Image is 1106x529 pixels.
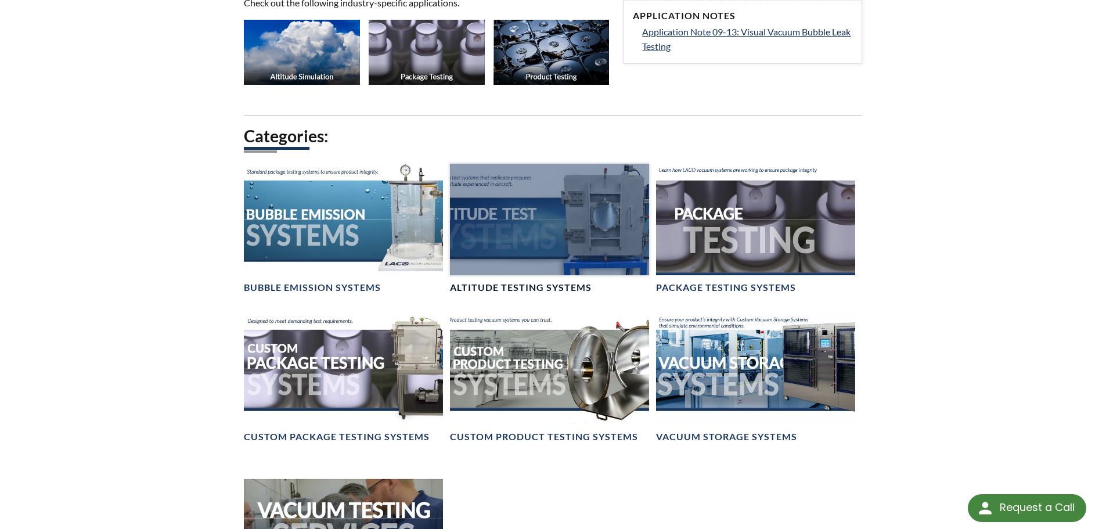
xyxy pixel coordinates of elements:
[1000,494,1075,521] div: Request a Call
[968,494,1086,522] div: Request a Call
[642,26,851,52] span: Application Note 09-13: Visual Vacuum Bubble Leak Testing
[369,20,485,85] img: Industry_Package-Testing_Thumb.jpg
[633,10,852,22] h4: Application Notes
[244,20,360,85] img: Industry_Altitude-Sim_Thumb.jpg
[244,125,863,147] h2: Categories:
[244,164,443,294] a: Bubble Emission Systems headerBubble Emission Systems
[450,431,638,443] h4: Custom Product Testing Systems
[450,313,649,444] a: Custom Product Testing Systems headerCustom Product Testing Systems
[244,282,381,294] h4: Bubble Emission Systems
[493,20,610,85] img: Industry_Prod-Testing_Thumb.jpg
[450,282,592,294] h4: Altitude Testing Systems
[656,313,855,444] a: Header showing a vacuum storage systemVacuum Storage Systems
[244,431,430,443] h4: Custom Package Testing Systems
[244,313,443,444] a: Header showing package testing systemCustom Package Testing Systems
[656,282,796,294] h4: Package Testing Systems
[642,24,852,54] a: Application Note 09-13: Visual Vacuum Bubble Leak Testing
[656,164,855,294] a: Package Testing Systems BannerPackage Testing Systems
[656,431,797,443] h4: Vacuum Storage Systems
[976,499,995,517] img: round button
[450,164,649,294] a: Altitutude Test Systems headerAltitude Testing Systems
